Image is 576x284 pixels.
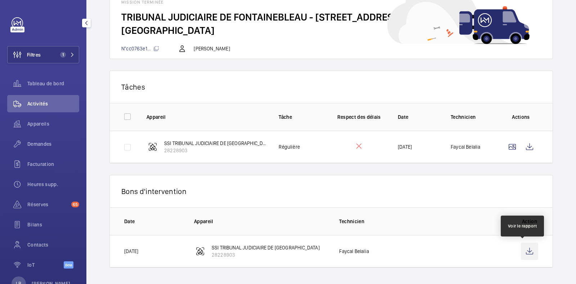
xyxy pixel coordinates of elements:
[164,140,267,147] p: SSI TRIBUNAL JUDICIAIRE DE [GEOGRAPHIC_DATA]
[124,218,183,225] p: Date
[279,143,300,150] p: Régulière
[121,10,541,24] h2: TRIBUNAL JUDICIAIRE DE FONTAINEBLEAU - [STREET_ADDRESS]
[121,46,159,51] span: N°cc0763e1...
[121,82,541,91] p: Tâches
[148,143,157,151] img: fire_alarm.svg
[164,147,267,154] p: 28228903
[27,120,79,127] span: Appareils
[27,80,79,87] span: Tableau de bord
[451,113,492,121] p: Technicien
[332,113,386,121] p: Respect des délais
[27,140,79,148] span: Demandes
[60,52,66,58] span: 1
[212,244,320,251] p: SSI TRIBUNAL JUDICIAIRE DE [GEOGRAPHIC_DATA]
[64,261,73,269] span: Beta
[196,247,204,256] img: fire_alarm.svg
[124,248,138,255] p: [DATE]
[27,100,79,107] span: Activités
[451,143,481,150] p: Faycal Belalia
[212,251,320,258] p: 28228903
[7,46,79,63] button: Filtres1
[121,187,541,196] p: Bons d'intervention
[398,113,439,121] p: Date
[27,241,79,248] span: Contacts
[508,223,537,229] div: Voir le rapport
[194,45,230,52] p: [PERSON_NAME]
[339,218,509,225] p: Technicien
[398,143,412,150] p: [DATE]
[71,202,79,207] span: 65
[27,261,64,269] span: IoT
[27,161,79,168] span: Facturation
[339,248,369,255] p: Faycal Belalia
[27,181,79,188] span: Heures supp.
[27,51,41,58] span: Filtres
[194,218,328,225] p: Appareil
[27,221,79,228] span: Bilans
[27,201,68,208] span: Réserves
[279,113,320,121] p: Tâche
[121,24,541,37] h2: [GEOGRAPHIC_DATA]
[504,113,538,121] p: Actions
[147,113,267,121] p: Appareil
